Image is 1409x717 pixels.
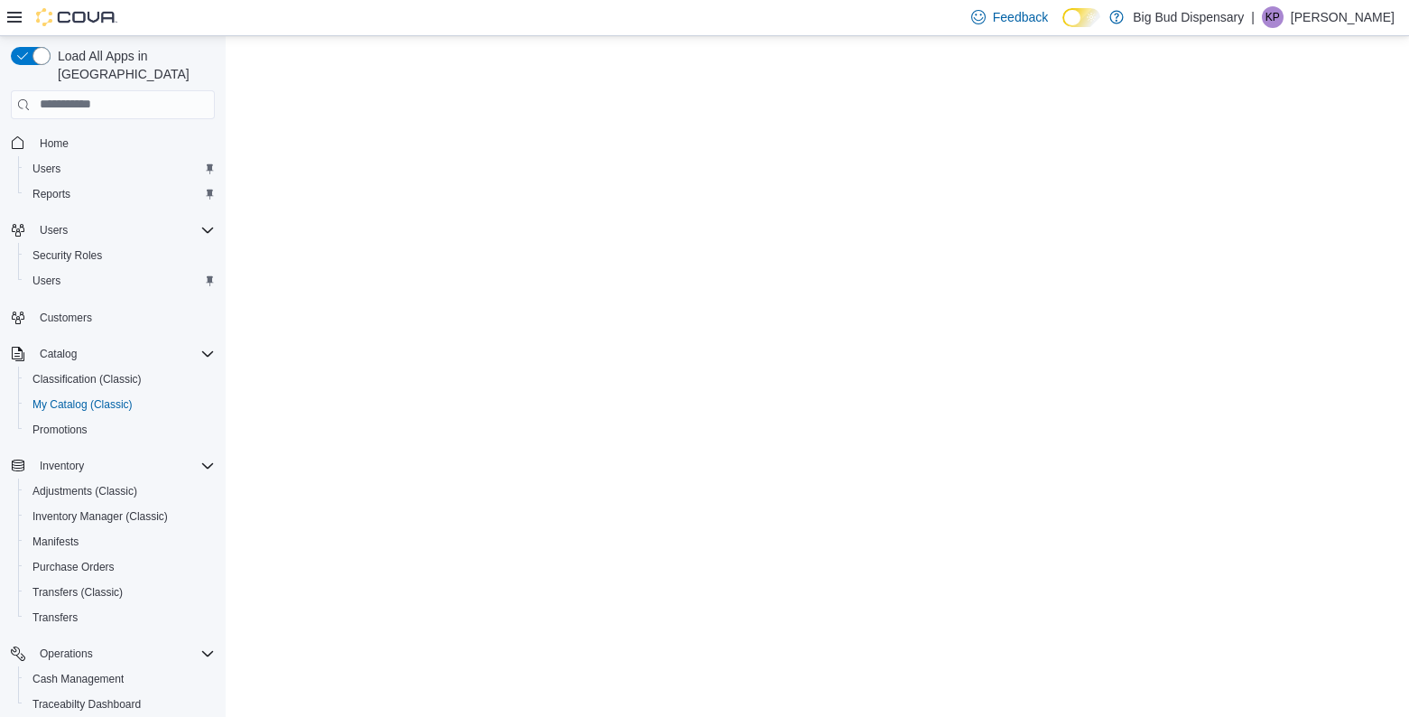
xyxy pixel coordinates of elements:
[25,668,215,690] span: Cash Management
[25,368,215,390] span: Classification (Classic)
[1265,6,1280,28] span: KP
[32,509,168,524] span: Inventory Manager (Classic)
[40,459,84,473] span: Inventory
[4,341,222,367] button: Catalog
[25,506,215,527] span: Inventory Manager (Classic)
[25,607,215,629] span: Transfers
[32,455,91,477] button: Inventory
[32,372,142,386] span: Classification (Classic)
[18,392,222,417] button: My Catalog (Classic)
[25,394,140,415] a: My Catalog (Classic)
[1291,6,1395,28] p: [PERSON_NAME]
[32,585,123,600] span: Transfers (Classic)
[25,556,122,578] a: Purchase Orders
[4,218,222,243] button: Users
[25,270,68,292] a: Users
[4,641,222,666] button: Operations
[32,162,60,176] span: Users
[18,529,222,554] button: Manifests
[25,582,215,603] span: Transfers (Classic)
[18,666,222,692] button: Cash Management
[1251,6,1255,28] p: |
[25,245,109,266] a: Security Roles
[18,367,222,392] button: Classification (Classic)
[51,47,215,83] span: Load All Apps in [GEOGRAPHIC_DATA]
[25,480,215,502] span: Adjustments (Classic)
[40,136,69,151] span: Home
[32,423,88,437] span: Promotions
[32,610,78,625] span: Transfers
[32,248,102,263] span: Security Roles
[18,605,222,630] button: Transfers
[4,453,222,479] button: Inventory
[18,417,222,442] button: Promotions
[32,274,60,288] span: Users
[40,647,93,661] span: Operations
[40,311,92,325] span: Customers
[25,394,215,415] span: My Catalog (Classic)
[25,368,149,390] a: Classification (Classic)
[32,343,215,365] span: Catalog
[25,506,175,527] a: Inventory Manager (Classic)
[18,692,222,717] button: Traceabilty Dashboard
[18,554,222,580] button: Purchase Orders
[1262,6,1284,28] div: Kalyn Pirpich
[25,183,215,205] span: Reports
[25,531,86,553] a: Manifests
[32,187,70,201] span: Reports
[18,243,222,268] button: Security Roles
[18,156,222,182] button: Users
[32,455,215,477] span: Inventory
[993,8,1048,26] span: Feedback
[32,484,137,498] span: Adjustments (Classic)
[40,347,77,361] span: Catalog
[25,419,95,441] a: Promotions
[32,397,133,412] span: My Catalog (Classic)
[32,219,215,241] span: Users
[32,307,99,329] a: Customers
[25,694,215,715] span: Traceabilty Dashboard
[25,582,130,603] a: Transfers (Classic)
[18,504,222,529] button: Inventory Manager (Classic)
[25,531,215,553] span: Manifests
[25,158,215,180] span: Users
[32,535,79,549] span: Manifests
[32,306,215,329] span: Customers
[25,270,215,292] span: Users
[32,219,75,241] button: Users
[25,480,144,502] a: Adjustments (Classic)
[32,643,100,665] button: Operations
[25,419,215,441] span: Promotions
[36,8,117,26] img: Cova
[25,556,215,578] span: Purchase Orders
[32,560,115,574] span: Purchase Orders
[18,479,222,504] button: Adjustments (Classic)
[25,607,85,629] a: Transfers
[18,182,222,207] button: Reports
[25,694,148,715] a: Traceabilty Dashboard
[25,183,78,205] a: Reports
[32,672,124,686] span: Cash Management
[32,643,215,665] span: Operations
[1133,6,1244,28] p: Big Bud Dispensary
[25,158,68,180] a: Users
[1062,27,1063,28] span: Dark Mode
[4,130,222,156] button: Home
[18,580,222,605] button: Transfers (Classic)
[4,304,222,331] button: Customers
[32,132,215,154] span: Home
[25,245,215,266] span: Security Roles
[32,697,141,712] span: Traceabilty Dashboard
[32,343,84,365] button: Catalog
[25,668,131,690] a: Cash Management
[1062,8,1100,27] input: Dark Mode
[18,268,222,293] button: Users
[32,133,76,154] a: Home
[40,223,68,237] span: Users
